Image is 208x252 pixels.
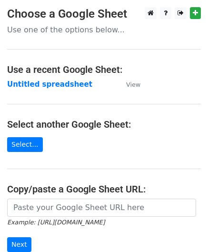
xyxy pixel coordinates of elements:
a: Untitled spreadsheet [7,80,92,89]
input: Next [7,237,31,252]
h4: Select another Google Sheet: [7,119,201,130]
a: Select... [7,137,43,152]
small: View [126,81,140,88]
p: Use one of the options below... [7,25,201,35]
h3: Choose a Google Sheet [7,7,201,21]
h4: Copy/paste a Google Sheet URL: [7,183,201,195]
small: Example: [URL][DOMAIN_NAME] [7,219,105,226]
input: Paste your Google Sheet URL here [7,199,196,217]
a: View [117,80,140,89]
h4: Use a recent Google Sheet: [7,64,201,75]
